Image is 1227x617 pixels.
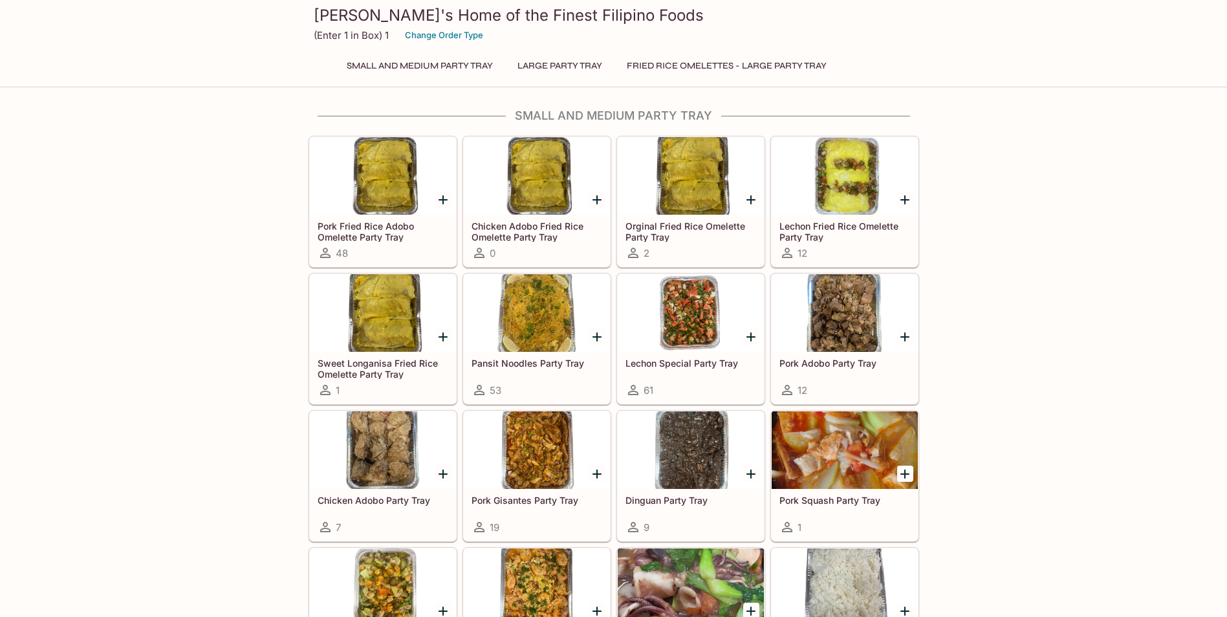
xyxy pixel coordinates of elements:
[589,466,605,482] button: Add Pork Gisantes Party Tray
[743,329,759,345] button: Add Lechon Special Party Tray
[772,137,918,215] div: Lechon Fried Rice Omelette Party Tray
[463,274,611,404] a: Pansit Noodles Party Tray53
[435,191,451,208] button: Add Pork Fried Rice Adobo Omelette Party Tray
[779,495,910,506] h5: Pork Squash Party Tray
[336,521,341,534] span: 7
[464,411,610,489] div: Pork Gisantes Party Tray
[472,221,602,242] h5: Chicken Adobo Fried Rice Omelette Party Tray
[897,329,913,345] button: Add Pork Adobo Party Tray
[625,221,756,242] h5: Orginal Fried Rice Omelette Party Tray
[318,358,448,379] h5: Sweet Longanisa Fried Rice Omelette Party Tray
[617,411,765,541] a: Dinguan Party Tray9
[625,358,756,369] h5: Lechon Special Party Tray
[309,109,919,123] h4: Small and Medium Party Tray
[336,384,340,396] span: 1
[644,521,649,534] span: 9
[464,137,610,215] div: Chicken Adobo Fried Rice Omelette Party Tray
[589,329,605,345] button: Add Pansit Noodles Party Tray
[620,57,834,75] button: Fried Rice Omelettes - Large Party Tray
[617,274,765,404] a: Lechon Special Party Tray61
[464,274,610,352] div: Pansit Noodles Party Tray
[771,274,918,404] a: Pork Adobo Party Tray12
[435,329,451,345] button: Add Sweet Longanisa Fried Rice Omelette Party Tray
[798,247,807,259] span: 12
[617,136,765,267] a: Orginal Fried Rice Omelette Party Tray2
[309,274,457,404] a: Sweet Longanisa Fried Rice Omelette Party Tray1
[625,495,756,506] h5: Dinguan Party Tray
[463,411,611,541] a: Pork Gisantes Party Tray19
[490,521,499,534] span: 19
[309,136,457,267] a: Pork Fried Rice Adobo Omelette Party Tray48
[310,411,456,489] div: Chicken Adobo Party Tray
[779,221,910,242] h5: Lechon Fried Rice Omelette Party Tray
[798,521,801,534] span: 1
[618,411,764,489] div: Dinguan Party Tray
[779,358,910,369] h5: Pork Adobo Party Tray
[743,191,759,208] button: Add Orginal Fried Rice Omelette Party Tray
[399,25,489,45] button: Change Order Type
[336,247,348,259] span: 48
[644,384,653,396] span: 61
[772,274,918,352] div: Pork Adobo Party Tray
[589,191,605,208] button: Add Chicken Adobo Fried Rice Omelette Party Tray
[463,136,611,267] a: Chicken Adobo Fried Rice Omelette Party Tray0
[310,137,456,215] div: Pork Fried Rice Adobo Omelette Party Tray
[897,191,913,208] button: Add Lechon Fried Rice Omelette Party Tray
[510,57,609,75] button: Large Party Tray
[771,411,918,541] a: Pork Squash Party Tray1
[472,358,602,369] h5: Pansit Noodles Party Tray
[771,136,918,267] a: Lechon Fried Rice Omelette Party Tray12
[798,384,807,396] span: 12
[490,247,495,259] span: 0
[618,274,764,352] div: Lechon Special Party Tray
[618,137,764,215] div: Orginal Fried Rice Omelette Party Tray
[743,466,759,482] button: Add Dinguan Party Tray
[309,411,457,541] a: Chicken Adobo Party Tray7
[310,274,456,352] div: Sweet Longanisa Fried Rice Omelette Party Tray
[314,29,389,41] p: (Enter 1 in Box) 1
[340,57,500,75] button: Small and Medium Party Tray
[472,495,602,506] h5: Pork Gisantes Party Tray
[318,495,448,506] h5: Chicken Adobo Party Tray
[490,384,501,396] span: 53
[435,466,451,482] button: Add Chicken Adobo Party Tray
[772,411,918,489] div: Pork Squash Party Tray
[897,466,913,482] button: Add Pork Squash Party Tray
[318,221,448,242] h5: Pork Fried Rice Adobo Omelette Party Tray
[644,247,649,259] span: 2
[314,5,914,25] h3: [PERSON_NAME]'s Home of the Finest Filipino Foods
